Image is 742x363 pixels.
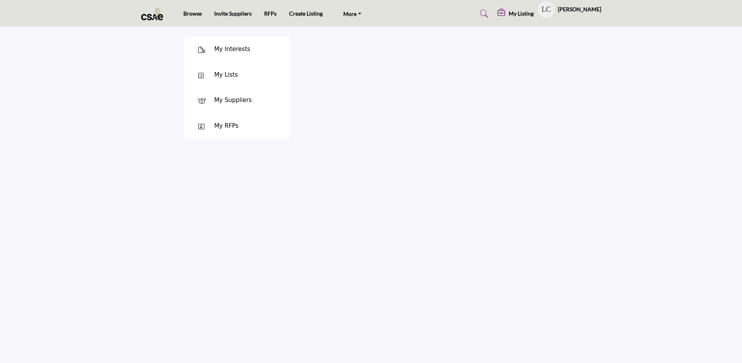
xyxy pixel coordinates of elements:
[335,7,369,21] a: More
[183,10,202,17] a: Browse
[141,7,167,20] img: site Logo
[497,9,534,18] div: My Listing
[509,10,534,17] h5: My Listing
[264,10,277,17] a: RFPs
[472,7,493,20] a: Search
[214,96,252,105] div: My Suppliers
[289,10,323,17] a: Create Listing
[214,10,252,17] a: Invite Suppliers
[214,122,238,130] div: My RFPs
[538,1,555,18] button: Show hide supplier dropdown
[214,70,238,79] div: My Lists
[558,5,601,13] h5: [PERSON_NAME]
[214,45,250,54] div: My Interests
